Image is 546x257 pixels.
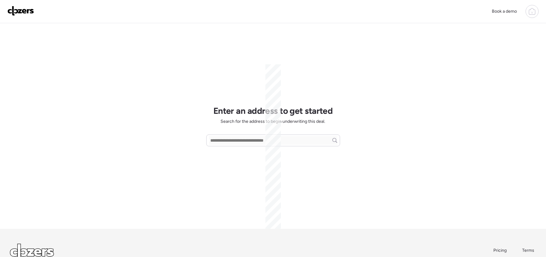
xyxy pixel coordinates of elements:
span: Terms [522,248,534,253]
a: Pricing [493,247,507,254]
span: Search for the address to begin underwriting this deal. [221,118,325,125]
span: Pricing [493,248,507,253]
img: Logo [7,6,34,16]
span: Book a demo [492,9,517,14]
h1: Enter an address to get started [213,105,333,116]
a: Terms [522,247,536,254]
